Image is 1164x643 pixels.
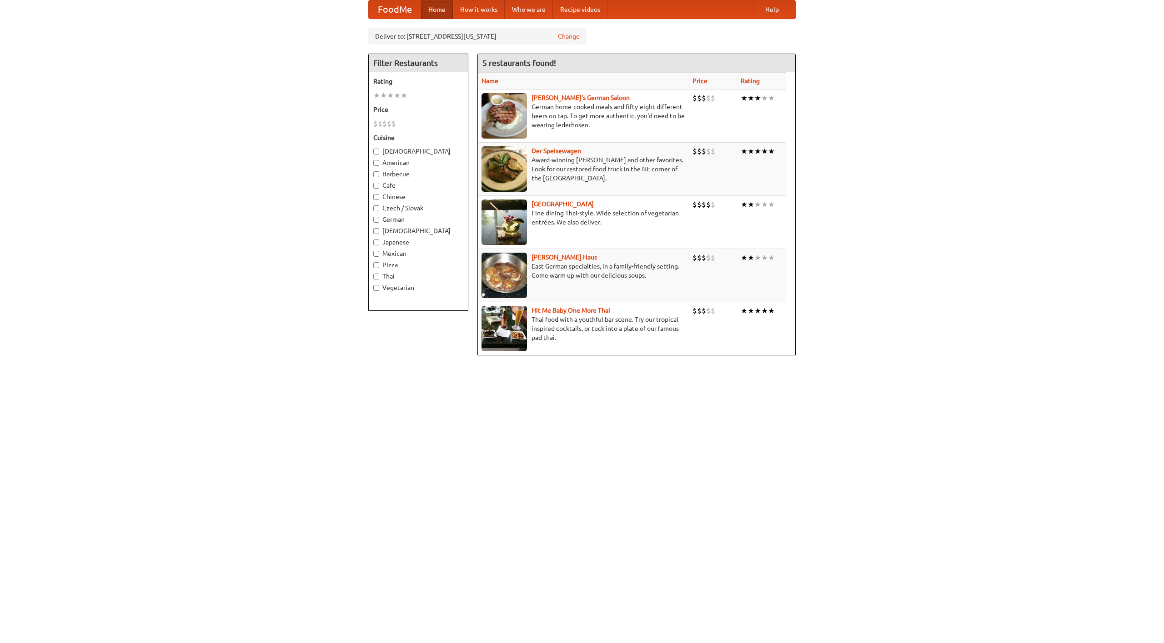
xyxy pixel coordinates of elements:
img: babythai.jpg [482,306,527,351]
a: Price [692,77,707,85]
li: ★ [748,306,754,316]
a: Help [758,0,786,19]
li: ★ [748,146,754,156]
input: Vegetarian [373,285,379,291]
input: American [373,160,379,166]
li: ★ [741,306,748,316]
li: $ [706,199,711,209]
label: [DEMOGRAPHIC_DATA] [373,147,463,156]
li: ★ [768,253,775,263]
li: ★ [754,199,761,209]
label: Czech / Slovak [373,204,463,213]
label: Mexican [373,249,463,258]
a: [GEOGRAPHIC_DATA] [532,200,594,208]
li: $ [391,119,396,129]
li: ★ [387,90,394,100]
a: Recipe videos [553,0,607,19]
li: $ [692,146,697,156]
div: Deliver to: [STREET_ADDRESS][US_STATE] [368,28,587,45]
ng-pluralize: 5 restaurants found! [482,59,556,67]
li: $ [711,199,715,209]
input: Thai [373,274,379,279]
li: $ [382,119,387,129]
li: $ [711,146,715,156]
a: Der Speisewagen [532,147,581,155]
input: Czech / Slovak [373,205,379,211]
a: Who we are [505,0,553,19]
img: satay.jpg [482,199,527,245]
li: $ [711,306,715,316]
a: Hit Me Baby One More Thai [532,307,610,314]
li: ★ [754,93,761,103]
li: $ [692,253,697,263]
p: German home-cooked meals and fifty-eight different beers on tap. To get more authentic, you'd nee... [482,102,685,130]
li: $ [711,93,715,103]
h4: Filter Restaurants [369,54,468,72]
li: $ [702,253,706,263]
li: $ [697,93,702,103]
h5: Rating [373,77,463,86]
a: Name [482,77,498,85]
a: Change [558,32,580,41]
li: ★ [741,253,748,263]
li: ★ [754,253,761,263]
li: $ [373,119,378,129]
img: speisewagen.jpg [482,146,527,192]
li: $ [378,119,382,129]
p: Thai food with a youthful bar scene. Try our tropical inspired cocktails, or tuck into a plate of... [482,315,685,342]
li: ★ [380,90,387,100]
li: ★ [748,93,754,103]
li: $ [387,119,391,129]
li: $ [692,93,697,103]
li: ★ [748,199,754,209]
li: ★ [748,253,754,263]
li: $ [697,146,702,156]
li: ★ [761,306,768,316]
input: Mexican [373,251,379,257]
a: FoodMe [369,0,421,19]
li: ★ [768,93,775,103]
a: How it works [453,0,505,19]
label: Japanese [373,238,463,247]
input: Pizza [373,262,379,268]
li: ★ [768,306,775,316]
li: $ [706,306,711,316]
label: Chinese [373,192,463,201]
label: Cafe [373,181,463,190]
label: Pizza [373,260,463,269]
a: [PERSON_NAME] Haus [532,254,597,261]
label: Barbecue [373,169,463,179]
li: $ [697,253,702,263]
li: $ [702,146,706,156]
img: esthers.jpg [482,93,527,139]
li: ★ [768,199,775,209]
li: ★ [761,146,768,156]
li: $ [706,93,711,103]
li: $ [692,199,697,209]
li: ★ [754,146,761,156]
li: ★ [394,90,401,100]
a: Rating [741,77,760,85]
p: Award-winning [PERSON_NAME] and other favorites. Look for our restored food truck in the NE corne... [482,155,685,183]
p: East German specialties, in a family-friendly setting. Come warm up with our delicious soups. [482,262,685,280]
input: German [373,217,379,223]
input: Barbecue [373,171,379,177]
li: ★ [741,93,748,103]
input: [DEMOGRAPHIC_DATA] [373,149,379,155]
li: $ [711,253,715,263]
p: Fine dining Thai-style. Wide selection of vegetarian entrées. We also deliver. [482,209,685,227]
li: $ [702,199,706,209]
label: Thai [373,272,463,281]
li: $ [697,306,702,316]
label: American [373,158,463,167]
input: Cafe [373,183,379,189]
img: kohlhaus.jpg [482,253,527,298]
h5: Price [373,105,463,114]
li: ★ [741,199,748,209]
li: ★ [768,146,775,156]
input: [DEMOGRAPHIC_DATA] [373,228,379,234]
